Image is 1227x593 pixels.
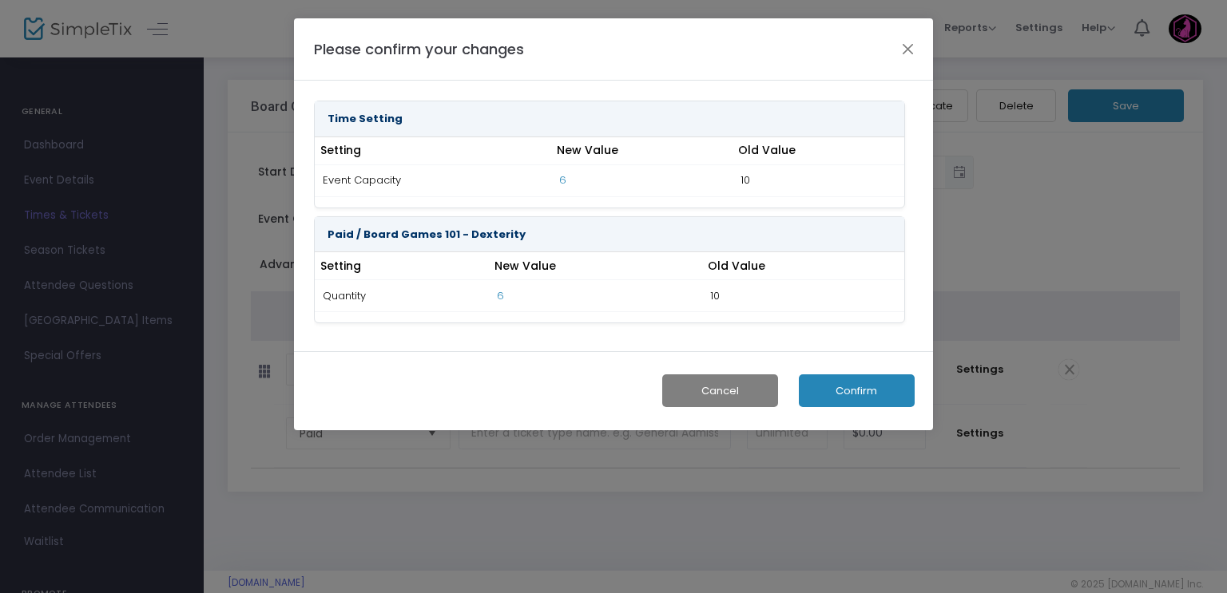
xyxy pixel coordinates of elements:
[662,374,778,407] button: Cancel
[328,227,526,242] strong: Paid / Board Games 101 - Dexterity
[314,38,524,60] h4: Please confirm your changes
[315,280,489,312] td: Quantity
[703,280,904,312] td: 10
[489,280,702,312] td: 6
[315,252,489,280] th: Setting
[799,374,915,407] button: Confirm
[315,164,551,196] td: Event Capacity
[551,137,733,165] th: New Value
[898,38,919,59] button: Close
[733,164,904,196] td: 10
[733,137,904,165] th: Old Value
[489,252,702,280] th: New Value
[703,252,904,280] th: Old Value
[551,164,733,196] td: 6
[328,111,403,126] strong: Time Setting
[315,137,551,165] th: Setting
